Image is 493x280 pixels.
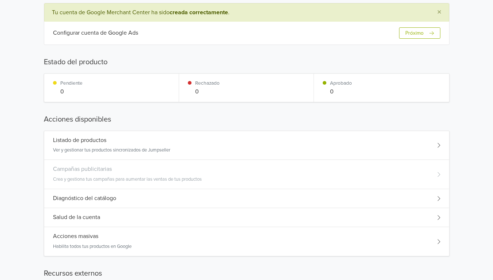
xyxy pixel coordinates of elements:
p: 0 [195,87,220,96]
p: 0 [330,87,352,96]
span: × [437,7,441,18]
h5: Configurar cuenta de Google Ads [53,30,138,37]
h5: Recursos externos [44,268,450,279]
h5: Listado de productos [53,137,106,144]
div: Salud de la cuenta [44,208,449,227]
p: Rechazado [195,80,220,87]
div: Tu cuenta de Google Merchant Center ha sido . [44,3,449,22]
p: Pendiente [60,80,83,87]
p: Crea y gestiona tus campañas para aumentar las ventas de tus productos [53,176,202,183]
p: Ver y gestionar tus productos sincronizados de Jumpseller [53,147,170,154]
div: Rechazado0 [179,74,314,101]
div: Configurar cuenta de Google AdsPróximo [44,22,449,45]
h5: Salud de la cuenta [53,214,100,221]
p: Habilita todos tus productos en Google [53,243,132,250]
h5: Acciones disponibles [44,114,450,125]
h5: Acciones masivas [53,233,98,240]
div: Diagnóstico del catálogo [44,189,449,208]
h5: Diagnóstico del catálogo [53,195,116,202]
p: 0 [60,87,83,96]
div: Campañas publicitariasCrea y gestiona tus campañas para aumentar las ventas de tus productos [44,160,449,189]
h5: Campañas publicitarias [53,166,112,173]
div: Acciones masivasHabilita todos tus productos en Google [44,227,449,256]
p: Aprobado [330,80,352,87]
div: Aprobado0 [314,74,449,101]
h5: Estado del producto [44,57,450,68]
div: Listado de productosVer y gestionar tus productos sincronizados de Jumpseller [44,131,449,160]
button: Close [430,4,449,21]
b: creada correctamente [170,9,228,16]
button: Próximo [399,27,440,39]
div: Pendiente0 [44,74,179,101]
